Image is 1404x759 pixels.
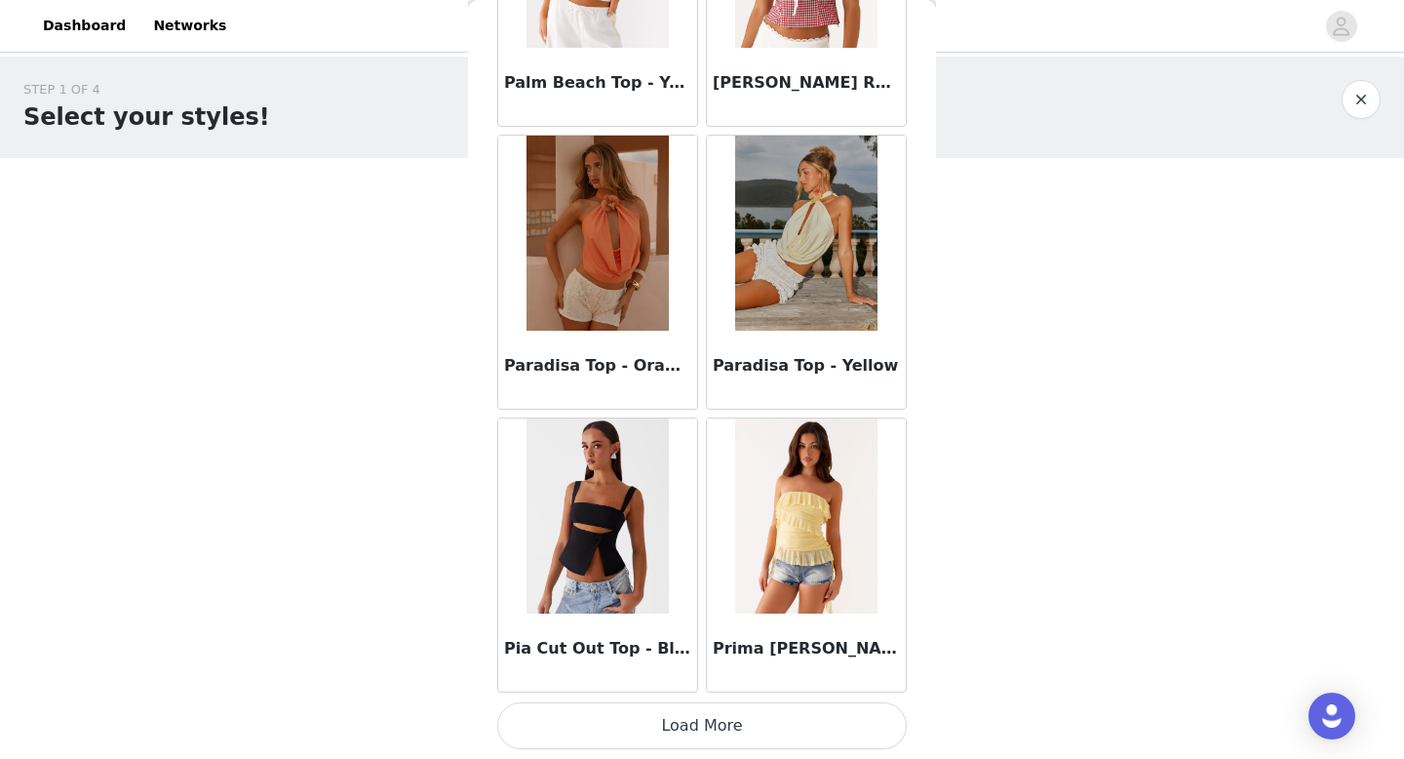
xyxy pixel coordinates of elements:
h3: Prima [PERSON_NAME] Top - Yellow [713,637,900,660]
h3: Pia Cut Out Top - Black [504,637,691,660]
h3: Palm Beach Top - Yellow [504,71,691,95]
div: STEP 1 OF 4 [23,80,270,100]
img: Pia Cut Out Top - Black [526,419,668,614]
img: Prima Donna Strapless Top - Yellow [735,419,877,614]
h1: Select your styles! [23,100,270,135]
h3: Paradisa Top - Yellow [713,354,900,378]
h3: [PERSON_NAME] Ruffle Bustier Top - Red Gingham [713,71,900,95]
a: Dashboard [31,4,137,48]
img: Paradisa Top - Orange [526,136,668,331]
img: Paradisa Top - Yellow [735,136,877,331]
div: avatar [1332,11,1350,42]
h3: Paradisa Top - Orange [504,354,691,378]
button: Load More [497,702,907,749]
div: Open Intercom Messenger [1308,693,1355,739]
a: Networks [141,4,238,48]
